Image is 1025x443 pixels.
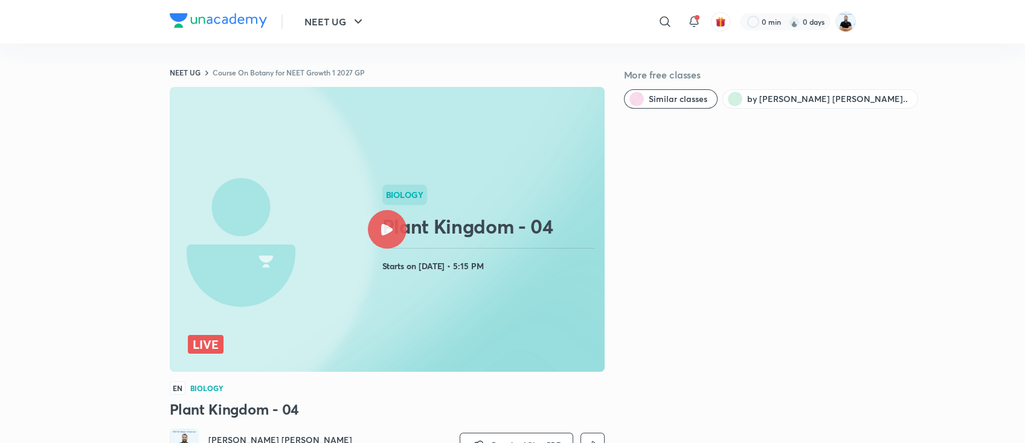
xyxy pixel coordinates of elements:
button: NEET UG [297,10,373,34]
img: avatar [715,16,726,27]
a: Company Logo [170,13,267,31]
span: EN [170,381,185,395]
h2: Plant Kingdom - 04 [382,214,600,238]
img: Subhash Chandra Yadav [835,11,856,32]
h3: Plant Kingdom - 04 [170,400,605,419]
h4: Biology [190,384,224,392]
h4: Starts on [DATE] • 5:15 PM [382,258,600,274]
img: Company Logo [170,13,267,28]
button: by Subhash Chandra Yadav [722,89,918,109]
button: avatar [711,12,730,31]
span: Similar classes [649,93,707,105]
img: streak [788,16,800,28]
a: Course On Botany for NEET Growth 1 2027 GP [213,68,365,77]
h5: More free classes [624,68,856,82]
button: Similar classes [624,89,718,109]
span: by Subhash Chandra Yadav [747,93,908,105]
a: NEET UG [170,68,201,77]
